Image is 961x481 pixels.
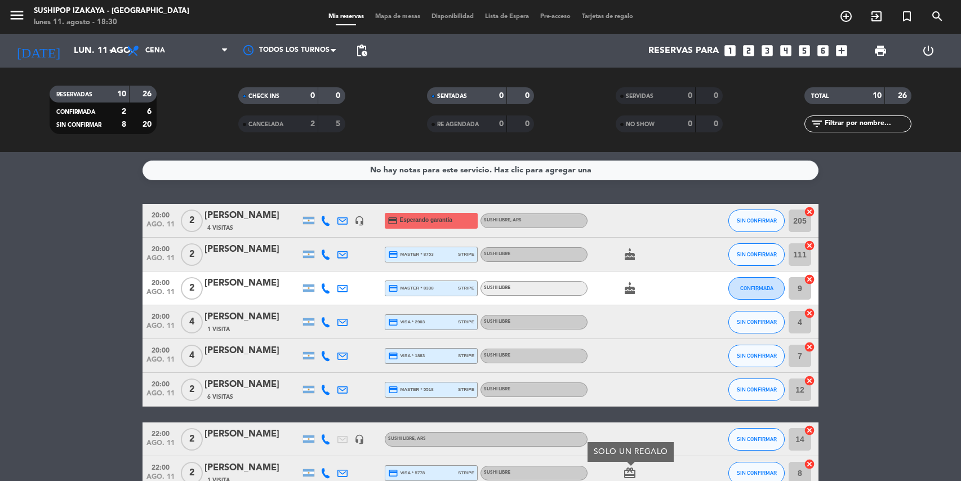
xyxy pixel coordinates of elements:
[737,251,777,257] span: SIN CONFIRMAR
[146,439,175,452] span: ago. 11
[388,250,434,260] span: master * 8753
[56,92,92,97] span: RESERVADAS
[355,44,368,57] span: pending_actions
[458,386,474,393] span: stripe
[714,92,720,100] strong: 0
[388,437,426,441] span: SUSHI LIBRE
[105,44,118,57] i: arrow_drop_down
[181,243,203,266] span: 2
[728,243,785,266] button: SIN CONFIRMAR
[873,92,882,100] strong: 10
[370,14,426,20] span: Mapa de mesas
[181,428,203,451] span: 2
[354,216,364,226] i: headset_mic
[458,352,474,359] span: stripe
[810,117,824,131] i: filter_list
[388,468,425,478] span: visa * 5778
[623,466,637,480] i: card_giftcard
[146,208,175,221] span: 20:00
[824,118,911,130] input: Filtrar por nombre...
[146,343,175,356] span: 20:00
[181,311,203,333] span: 4
[484,319,510,324] span: SUSHI LIBRE
[458,284,474,292] span: stripe
[117,90,126,98] strong: 10
[388,351,398,361] i: credit_card
[804,341,815,353] i: cancel
[181,210,203,232] span: 2
[207,393,233,402] span: 6 Visitas
[388,216,398,226] i: credit_card
[804,206,815,217] i: cancel
[204,377,300,392] div: [PERSON_NAME]
[336,92,342,100] strong: 0
[535,14,576,20] span: Pre-acceso
[388,385,398,395] i: credit_card
[34,6,189,17] div: Sushipop Izakaya - [GEOGRAPHIC_DATA]
[204,461,300,475] div: [PERSON_NAME]
[804,425,815,436] i: cancel
[804,274,815,285] i: cancel
[922,44,935,57] i: power_settings_new
[354,434,364,444] i: headset_mic
[737,217,777,224] span: SIN CONFIRMAR
[484,353,510,358] span: SUSHI LIBRE
[426,14,479,20] span: Disponibilidad
[248,122,283,127] span: CANCELADA
[204,208,300,223] div: [PERSON_NAME]
[839,10,853,23] i: add_circle_outline
[146,275,175,288] span: 20:00
[310,92,315,100] strong: 0
[145,47,165,55] span: Cena
[623,248,637,261] i: cake
[740,285,773,291] span: CONFIRMADA
[310,120,315,128] strong: 2
[499,120,504,128] strong: 0
[336,120,342,128] strong: 5
[146,221,175,234] span: ago. 11
[479,14,535,20] span: Lista de Espera
[804,375,815,386] i: cancel
[816,43,830,58] i: looks_6
[56,109,95,115] span: CONFIRMADA
[370,164,591,177] div: No hay notas para este servicio. Haz clic para agregar una
[804,308,815,319] i: cancel
[146,377,175,390] span: 20:00
[323,14,370,20] span: Mis reservas
[623,282,637,295] i: cake
[146,255,175,268] span: ago. 11
[181,345,203,367] span: 4
[723,43,737,58] i: looks_one
[484,218,522,222] span: SUSHI LIBRE
[147,108,154,115] strong: 6
[737,353,777,359] span: SIN CONFIRMAR
[458,469,474,476] span: stripe
[388,283,434,293] span: master * 8338
[648,46,719,56] span: Reservas para
[122,108,126,115] strong: 2
[797,43,812,58] i: looks_5
[204,276,300,291] div: [PERSON_NAME]
[688,120,692,128] strong: 0
[905,34,953,68] div: LOG OUT
[728,345,785,367] button: SIN CONFIRMAR
[146,288,175,301] span: ago. 11
[576,14,639,20] span: Tarjetas de regalo
[728,277,785,300] button: CONFIRMADA
[146,356,175,369] span: ago. 11
[8,38,68,63] i: [DATE]
[737,470,777,476] span: SIN CONFIRMAR
[737,436,777,442] span: SIN CONFIRMAR
[741,43,756,58] i: looks_two
[834,43,849,58] i: add_box
[484,252,510,256] span: SUSHI LIBRE
[8,7,25,28] button: menu
[688,92,692,100] strong: 0
[728,378,785,401] button: SIN CONFIRMAR
[737,386,777,393] span: SIN CONFIRMAR
[484,387,510,391] span: SUSHI LIBRE
[388,468,398,478] i: credit_card
[874,44,887,57] span: print
[510,218,522,222] span: , ARS
[484,470,510,475] span: SUSHI LIBRE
